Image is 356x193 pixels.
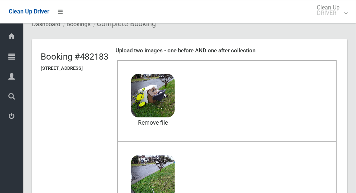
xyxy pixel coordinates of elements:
span: Clean Up Driver [9,8,49,15]
a: Bookings [66,21,90,28]
li: Complete Booking [92,17,156,31]
a: Dashboard [32,21,60,28]
h5: [STREET_ADDRESS] [41,66,108,71]
h4: Upload two images - one before AND one after collection [116,48,339,54]
span: Clean Up [313,5,347,16]
h2: Booking #482183 [41,52,108,61]
a: Remove file [131,117,175,128]
a: Clean Up Driver [9,6,49,17]
small: DRIVER [317,10,340,16]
